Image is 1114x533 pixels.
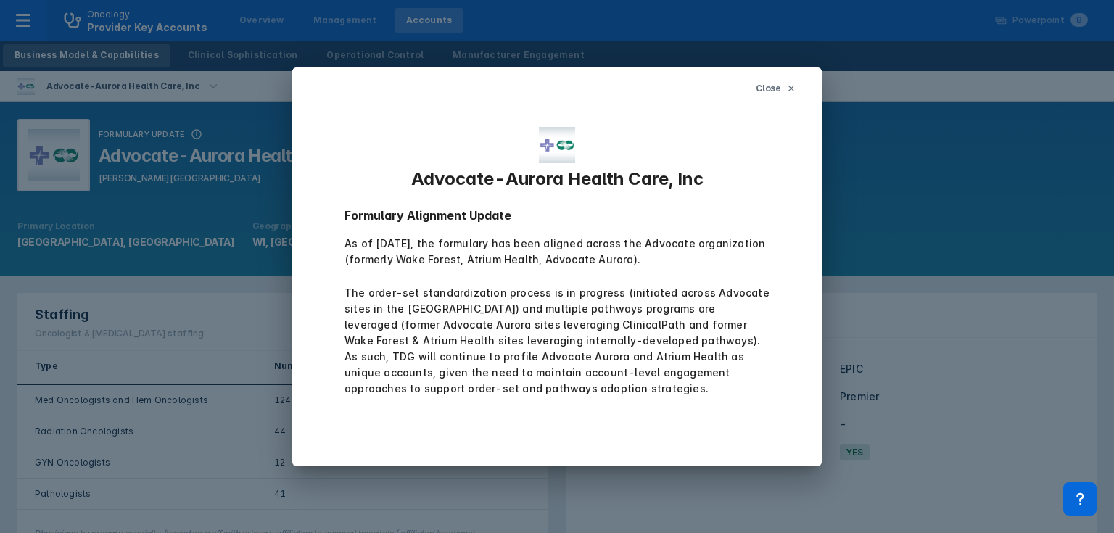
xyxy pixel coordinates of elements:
div: As of [DATE], the formulary has been aligned across the Advocate organization (formerly Wake Fore... [344,236,770,268]
p: Formulary Alignment Update [344,207,770,224]
div: Contact Support [1063,482,1097,516]
img: advocate-aurora [539,127,575,163]
p: Advocate-Aurora Health Care, Inc [411,169,704,189]
span: Close [756,82,781,95]
button: Close [747,76,804,101]
p: The order-set standardization process is in progress (initiated across Advocate sites in the [GEO... [344,236,770,397]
